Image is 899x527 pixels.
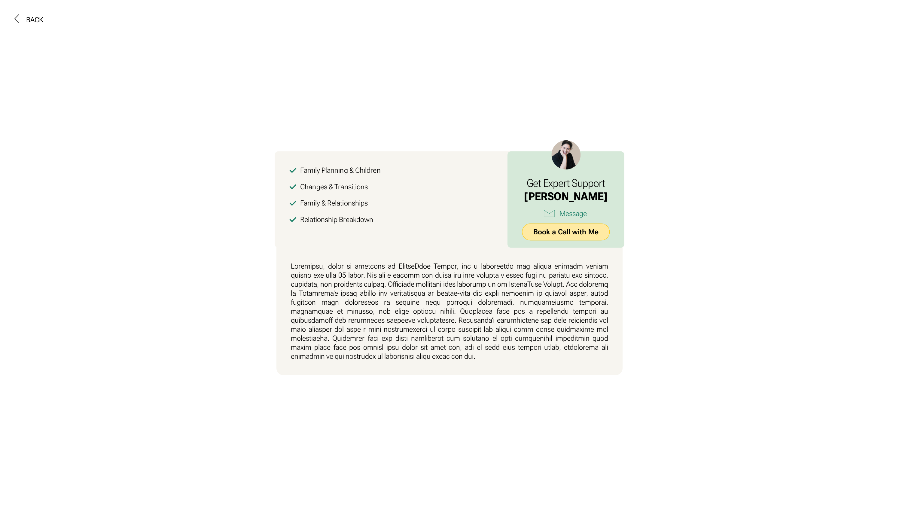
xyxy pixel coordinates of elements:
[524,177,608,190] h3: Get Expert Support
[524,190,608,203] div: [PERSON_NAME]
[300,199,368,208] div: Family & Relationships
[522,207,610,220] a: Message
[26,15,43,24] div: Back
[14,14,43,25] button: Back
[300,166,381,175] div: Family Planning & Children
[300,182,368,191] div: Changes & Transitions
[300,215,373,224] div: Relationship Breakdown
[522,224,610,241] a: Book a Call with Me
[559,209,587,218] div: Message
